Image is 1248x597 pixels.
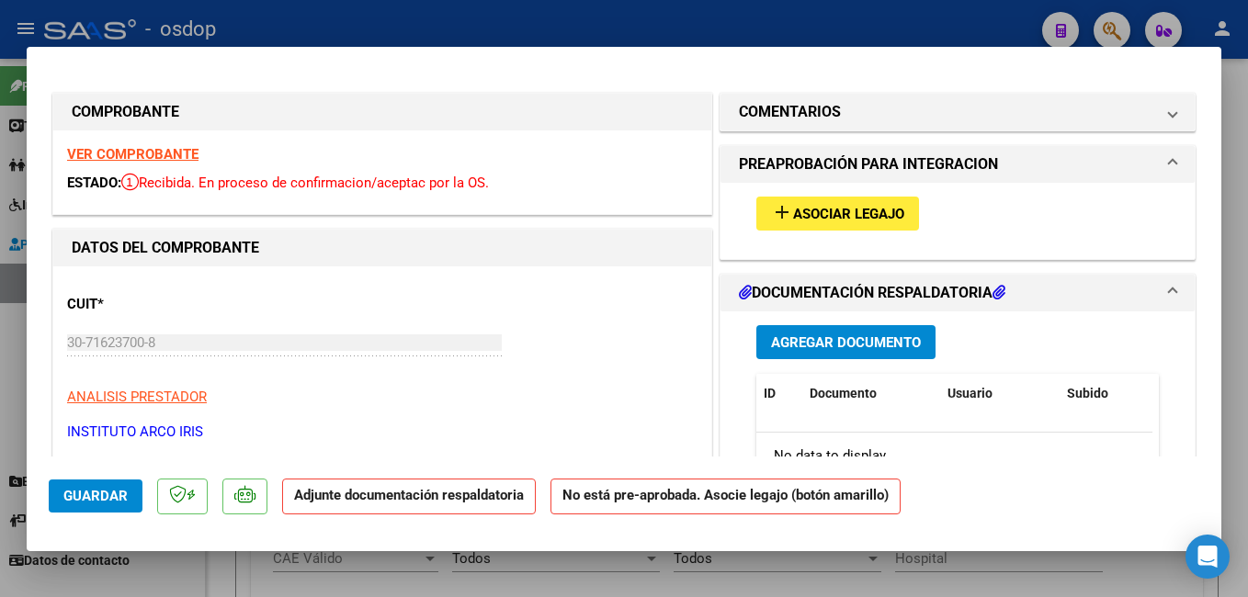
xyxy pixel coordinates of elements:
[67,422,698,443] p: INSTITUTO ARCO IRIS
[720,94,1195,130] mat-expansion-panel-header: COMENTARIOS
[720,146,1195,183] mat-expansion-panel-header: PREAPROBACIÓN PARA INTEGRACION
[756,374,802,413] datatable-header-cell: ID
[793,206,904,222] span: Asociar Legajo
[550,479,901,514] strong: No está pre-aprobada. Asocie legajo (botón amarillo)
[739,101,841,123] h1: COMENTARIOS
[802,374,940,413] datatable-header-cell: Documento
[940,374,1060,413] datatable-header-cell: Usuario
[756,325,936,359] button: Agregar Documento
[67,146,199,163] a: VER COMPROBANTE
[810,386,877,400] span: Documento
[67,175,121,191] span: ESTADO:
[121,175,489,191] span: Recibida. En proceso de confirmacion/aceptac por la OS.
[947,386,993,400] span: Usuario
[72,239,259,256] strong: DATOS DEL COMPROBANTE
[739,282,1005,304] h1: DOCUMENTACIÓN RESPALDATORIA
[771,334,921,351] span: Agregar Documento
[67,294,256,315] p: CUIT
[771,201,793,223] mat-icon: add
[720,275,1195,311] mat-expansion-panel-header: DOCUMENTACIÓN RESPALDATORIA
[756,197,919,231] button: Asociar Legajo
[1060,374,1152,413] datatable-header-cell: Subido
[739,153,998,175] h1: PREAPROBACIÓN PARA INTEGRACION
[764,386,776,400] span: ID
[72,103,179,120] strong: COMPROBANTE
[294,487,524,503] strong: Adjunte documentación respaldatoria
[67,389,207,405] span: ANALISIS PRESTADOR
[1186,535,1230,579] div: Open Intercom Messenger
[756,433,1152,479] div: No data to display
[1152,374,1243,413] datatable-header-cell: Acción
[63,488,128,504] span: Guardar
[49,479,142,513] button: Guardar
[720,183,1195,259] div: PREAPROBACIÓN PARA INTEGRACION
[1067,386,1108,400] span: Subido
